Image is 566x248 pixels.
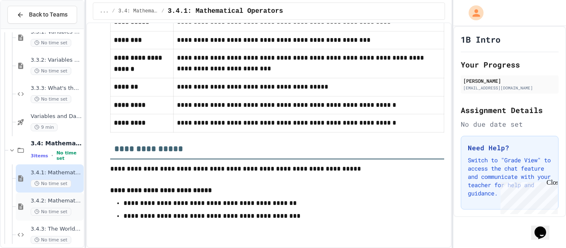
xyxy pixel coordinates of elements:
span: 3.4: Mathematical Operators [31,140,82,147]
span: 3.3.1: Variables and Data Types [31,29,82,36]
span: No time set [56,150,82,161]
div: Chat with us now!Close [3,3,57,53]
span: Variables and Data types - quiz [31,113,82,120]
span: 3.3.2: Variables and Data Types - Review [31,57,82,64]
span: 3.3.3: What's the Type? [31,85,82,92]
span: ... [100,8,109,14]
button: Back to Teams [7,6,77,24]
div: [PERSON_NAME] [463,77,556,84]
span: / [112,8,115,14]
span: 3.4.2: Mathematical Operators - Review [31,197,82,205]
span: 9 min [31,123,58,131]
div: [EMAIL_ADDRESS][DOMAIN_NAME] [463,85,556,91]
span: 3 items [31,153,48,159]
h3: Need Help? [468,143,551,153]
span: No time set [31,236,71,244]
span: 3.4: Mathematical Operators [119,8,158,14]
span: 3.4.3: The World's Worst Farmers Market [31,226,82,233]
span: No time set [31,67,71,75]
h2: Your Progress [461,59,559,70]
span: No time set [31,180,71,188]
span: No time set [31,208,71,216]
div: No due date set [461,119,559,129]
span: • [51,152,53,159]
span: / [162,8,164,14]
iframe: chat widget [497,179,558,214]
span: No time set [31,95,71,103]
p: Switch to "Grade View" to access the chat feature and communicate with your teacher for help and ... [468,156,551,197]
span: No time set [31,39,71,47]
span: 3.4.1: Mathematical Operators [31,169,82,176]
h1: 1B Intro [461,34,501,45]
iframe: chat widget [531,215,558,240]
span: Back to Teams [29,10,68,19]
span: 3.4.1: Mathematical Operators [168,6,283,16]
h2: Assignment Details [461,104,559,116]
div: My Account [460,3,486,22]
